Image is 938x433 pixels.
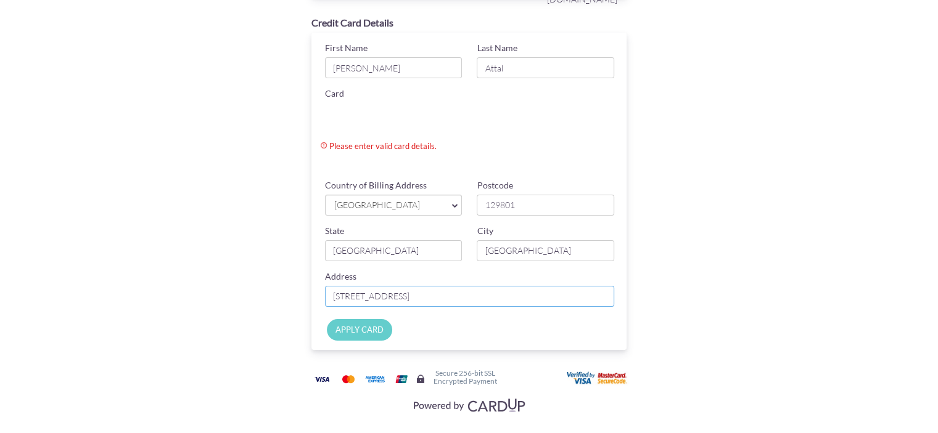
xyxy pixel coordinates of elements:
img: Secure lock [416,374,426,384]
img: Mastercard [336,371,361,387]
img: Union Pay [389,371,414,387]
label: Postcode [477,179,512,192]
div: Credit Card Details [311,16,627,30]
label: City [477,225,493,237]
img: Visa, Mastercard [407,394,530,416]
label: Card [325,87,344,100]
label: First Name [325,42,368,54]
h6: Secure 256-bit SSL Encrypted Payment [434,369,497,385]
label: State [325,225,344,237]
input: APPLY CARD [327,319,392,341]
iframe: Secure card security code input frame [479,152,619,174]
img: American Express [363,371,387,387]
span: [GEOGRAPHIC_DATA] [333,199,442,212]
label: Address [325,270,356,283]
img: Visa [310,371,334,387]
iframe: Secure card number input frame [325,103,617,125]
iframe: Secure card expiration date input frame [325,152,465,174]
img: User card [567,371,628,385]
label: Country of Billing Address [325,179,427,192]
a: [GEOGRAPHIC_DATA] [325,195,463,216]
small: Please enter valid card details. [320,140,527,152]
label: Last Name [477,42,517,54]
